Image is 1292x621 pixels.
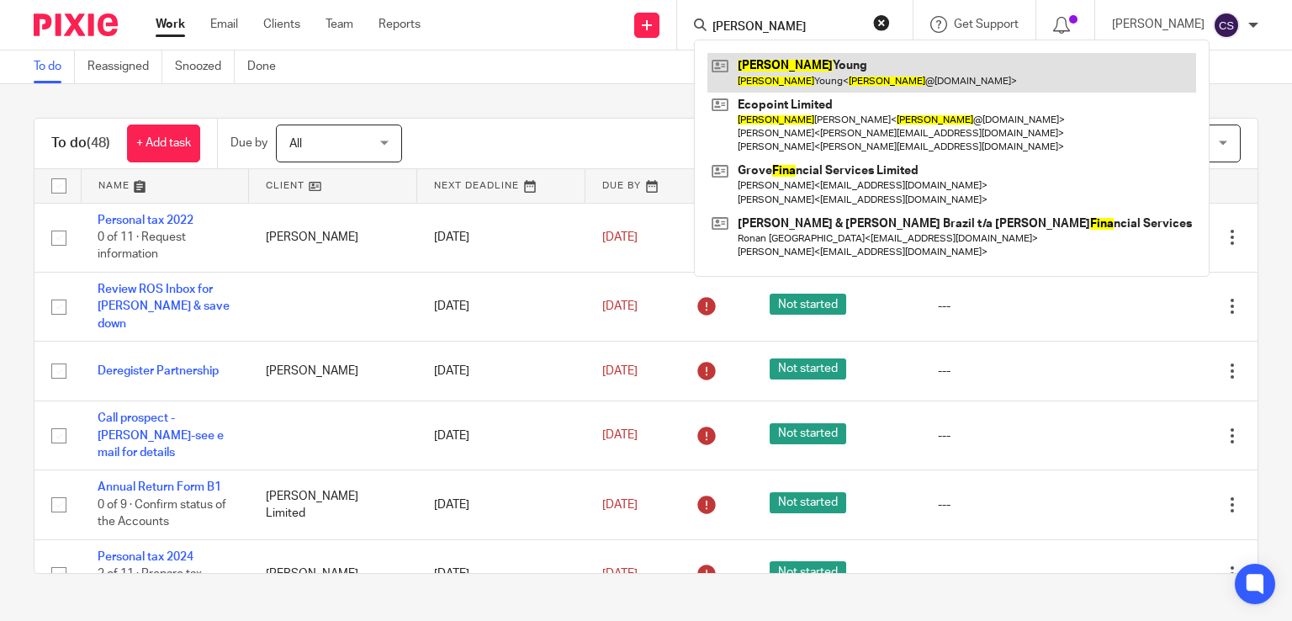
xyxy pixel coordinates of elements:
div: --- [938,427,1072,444]
a: Call prospect - [PERSON_NAME]-see e mail for details [98,412,224,459]
a: Personal tax 2022 [98,215,193,226]
td: [PERSON_NAME] [249,203,417,272]
td: [DATE] [417,203,585,272]
a: Reports [379,16,421,33]
div: --- [938,496,1072,513]
td: [DATE] [417,341,585,401]
span: [DATE] [602,300,638,312]
span: All [289,138,302,150]
img: Pixie [34,13,118,36]
td: [PERSON_NAME] [249,539,417,608]
a: Review ROS Inbox for [PERSON_NAME] & save down [98,284,230,330]
span: Not started [770,423,846,444]
div: --- [938,298,1072,315]
div: --- [938,565,1072,582]
span: Not started [770,294,846,315]
span: [DATE] [602,231,638,243]
img: svg%3E [1213,12,1240,39]
td: [DATE] [417,539,585,608]
a: Done [247,50,289,83]
a: Annual Return Form B1 [98,481,221,493]
td: [DATE] [417,272,585,341]
span: 2 of 11 · Prepare tax return [98,568,202,597]
span: [DATE] [602,430,638,442]
input: Search [711,20,862,35]
td: [DATE] [417,470,585,539]
span: (48) [87,136,110,150]
a: To do [34,50,75,83]
a: Team [326,16,353,33]
a: + Add task [127,125,200,162]
td: [DATE] [417,401,585,470]
div: --- [938,363,1072,379]
a: Personal tax 2024 [98,551,193,563]
td: [PERSON_NAME] Limited [249,470,417,539]
span: Not started [770,561,846,582]
span: Not started [770,492,846,513]
span: [DATE] [602,365,638,377]
a: Clients [263,16,300,33]
span: [DATE] [602,499,638,511]
a: Email [210,16,238,33]
a: Deregister Partnership [98,365,219,377]
h1: To do [51,135,110,152]
span: 0 of 11 · Request information [98,231,186,261]
a: Reassigned [87,50,162,83]
p: Due by [230,135,267,151]
td: [PERSON_NAME] [249,341,417,401]
button: Clear [873,14,890,31]
p: [PERSON_NAME] [1112,16,1205,33]
span: [DATE] [602,568,638,580]
span: Get Support [954,19,1019,30]
span: Not started [770,358,846,379]
a: Snoozed [175,50,235,83]
a: Work [156,16,185,33]
span: 0 of 9 · Confirm status of the Accounts [98,499,226,528]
